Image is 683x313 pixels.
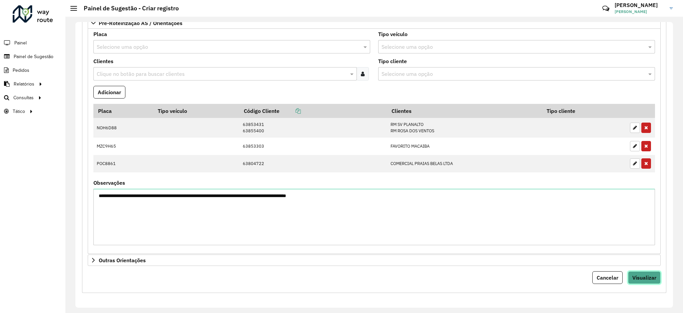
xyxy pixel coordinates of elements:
[615,2,665,8] h3: [PERSON_NAME]
[99,258,146,263] span: Outras Orientações
[239,118,387,138] td: 63853431 63855400
[14,39,27,46] span: Painel
[88,29,661,254] div: Pre-Roteirização AS / Orientações
[13,94,34,101] span: Consultas
[77,5,179,12] h2: Painel de Sugestão - Criar registro
[239,155,387,172] td: 63804722
[93,155,153,172] td: POC8861
[597,274,618,281] span: Cancelar
[93,86,125,99] button: Adicionar
[93,57,113,65] label: Clientes
[93,118,153,138] td: NOH6D88
[599,1,613,16] a: Contato Rápido
[153,104,239,118] th: Tipo veículo
[93,104,153,118] th: Placa
[378,30,408,38] label: Tipo veículo
[239,104,387,118] th: Código Cliente
[387,155,542,172] td: COMERCIAL PRAIAS BELAS LTDA
[387,104,542,118] th: Clientes
[99,20,182,26] span: Pre-Roteirização AS / Orientações
[387,138,542,155] td: FAVORITO MACAIBA
[13,67,29,74] span: Pedidos
[93,179,125,187] label: Observações
[628,271,661,284] button: Visualizar
[279,108,301,114] a: Copiar
[239,138,387,155] td: 63853303
[14,53,53,60] span: Painel de Sugestão
[387,118,542,138] td: RM SV PLANALTO RM ROSA DOS VENTOS
[615,9,665,15] span: [PERSON_NAME]
[378,57,407,65] label: Tipo cliente
[93,30,107,38] label: Placa
[13,108,25,115] span: Tático
[88,17,661,29] a: Pre-Roteirização AS / Orientações
[14,81,34,88] span: Relatórios
[542,104,626,118] th: Tipo cliente
[88,255,661,266] a: Outras Orientações
[592,271,623,284] button: Cancelar
[93,138,153,155] td: MZC9H65
[632,274,656,281] span: Visualizar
